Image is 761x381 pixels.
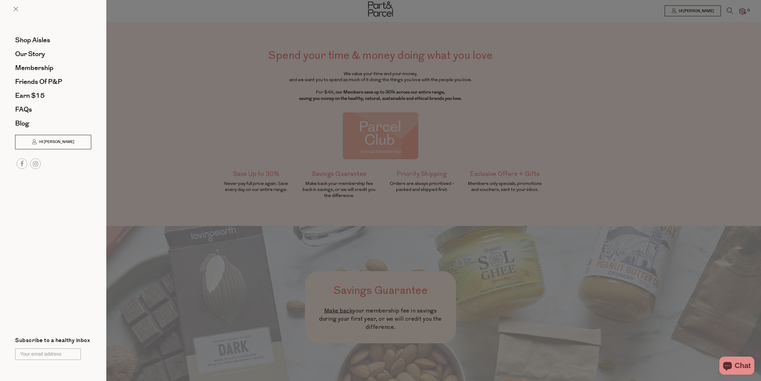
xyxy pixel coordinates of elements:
[15,63,53,73] span: Membership
[15,92,91,99] a: Earn $15
[15,78,91,85] a: Friends of P&P
[15,35,50,45] span: Shop Aisles
[15,105,32,114] span: FAQs
[15,348,81,360] input: Your email address
[15,37,91,43] a: Shop Aisles
[15,65,91,71] a: Membership
[718,357,756,376] inbox-online-store-chat: Shopify online store chat
[15,119,29,128] span: Blog
[38,139,74,144] span: Hi [PERSON_NAME]
[15,135,91,149] a: Hi [PERSON_NAME]
[15,120,91,127] a: Blog
[15,106,91,113] a: FAQs
[15,91,45,100] span: Earn $15
[15,49,45,59] span: Our Story
[15,77,62,87] span: Friends of P&P
[15,51,91,57] a: Our Story
[15,338,90,345] label: Subscribe to a healthy inbox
